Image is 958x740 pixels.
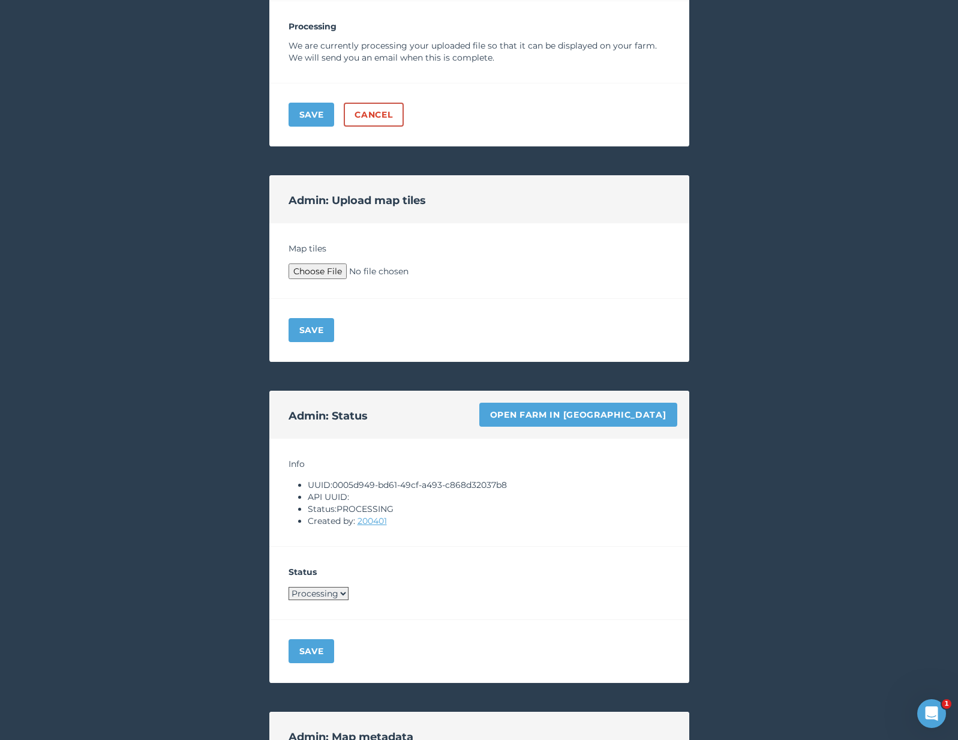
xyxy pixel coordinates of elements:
a: Cancel [344,103,403,127]
button: Save [289,639,335,663]
span: 1 [942,699,951,709]
h4: Map tiles [289,242,670,254]
iframe: Intercom live chat [917,699,946,728]
p: We are currently processing your uploaded file so that it can be displayed on your farm. We will ... [289,40,670,64]
li: Status: PROCESSING [308,503,670,515]
button: Save [289,318,335,342]
li: API UUID: [308,491,670,503]
h2: Admin: Upload map tiles [289,192,426,209]
li: Created by: [308,515,670,527]
h2: Admin: Status [289,408,368,424]
button: Save [289,103,335,127]
p: Processing [289,20,670,32]
a: 200401 [358,516,387,526]
h4: Info [289,458,670,470]
li: UUID: 0005d949-bd61-49cf-a493-c868d32037b8 [308,479,670,491]
a: Open farm in [GEOGRAPHIC_DATA] [479,403,677,427]
h4: Status [289,566,670,578]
